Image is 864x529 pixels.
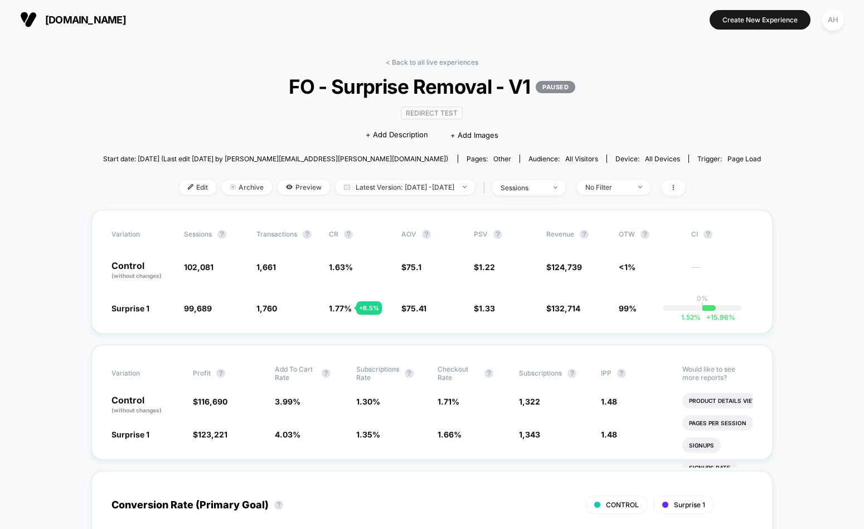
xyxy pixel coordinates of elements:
span: PSV [474,230,488,238]
p: PAUSED [536,81,575,93]
div: sessions [501,184,545,192]
span: 123,221 [198,430,227,439]
div: No Filter [585,183,630,191]
img: Visually logo [20,11,37,28]
span: Edit [179,180,216,195]
span: Revenue [546,230,574,238]
span: 1.30 % [356,397,380,406]
button: ? [303,230,312,239]
div: Trigger: [697,155,761,163]
span: Sessions [184,230,212,238]
span: all devices [645,155,680,163]
li: Product Details Views Rate [682,393,784,408]
span: <1% [619,262,635,272]
span: 124,739 [551,262,582,272]
span: 75.1 [406,262,421,272]
button: ? [567,369,576,378]
img: calendar [344,184,350,190]
span: CONTROL [606,501,639,509]
span: Variation [111,230,173,239]
span: 99,689 [184,304,212,313]
span: 1.71 % [438,397,459,406]
span: Start date: [DATE] (Last edit [DATE] by [PERSON_NAME][EMAIL_ADDRESS][PERSON_NAME][DOMAIN_NAME]) [103,155,448,163]
button: ? [493,230,502,239]
span: Latest Version: [DATE] - [DATE] [336,180,475,195]
span: Checkout Rate [438,365,479,382]
img: edit [188,184,193,190]
span: $ [193,397,227,406]
span: 75.41 [406,304,426,313]
div: AH [822,9,844,31]
span: Surprise 1 [111,304,149,313]
span: | [480,180,492,196]
span: (without changes) [111,272,162,279]
span: 1.48 [601,430,617,439]
span: 1.48 [601,397,617,406]
span: 1,760 [256,304,277,313]
button: ? [344,230,353,239]
button: ? [580,230,589,239]
span: --- [691,264,753,280]
button: AH [819,8,847,31]
span: + Add Description [366,129,428,141]
span: 1.66 % [438,430,462,439]
span: 4.03 % [275,430,300,439]
li: Pages Per Session [682,415,753,431]
span: $ [474,304,495,313]
img: end [554,186,557,189]
button: [DOMAIN_NAME] [17,11,129,28]
button: ? [322,369,331,378]
span: $ [546,262,582,272]
button: ? [703,230,712,239]
span: $ [401,262,421,272]
span: 1.52 % [681,313,701,321]
p: Would like to see more reports? [682,365,753,382]
span: 3.99 % [275,397,300,406]
button: ? [405,369,414,378]
span: Archive [222,180,272,195]
li: Signups [682,437,721,453]
span: IPP [601,369,611,377]
span: $ [474,262,495,272]
span: 1,322 [519,397,540,406]
button: ? [484,369,493,378]
span: $ [193,430,227,439]
div: Pages: [467,155,511,163]
span: $ [546,304,580,313]
span: other [493,155,511,163]
div: + 8.5 % [356,301,382,315]
span: Device: [606,155,688,163]
span: 1.33 [479,304,495,313]
span: Preview [278,180,330,195]
span: CI [691,230,753,239]
span: 1.35 % [356,430,380,439]
span: Add To Cart Rate [275,365,316,382]
span: FO - Surprise Removal - V1 [136,75,728,98]
button: ? [617,369,626,378]
span: Subscriptions Rate [356,365,399,382]
img: end [230,184,236,190]
span: Transactions [256,230,297,238]
p: Control [111,396,182,415]
img: end [638,186,642,188]
span: Page Load [727,155,761,163]
span: Surprise 1 [111,430,149,439]
span: AOV [401,230,416,238]
span: OTW [619,230,680,239]
img: end [463,186,467,188]
p: Control [111,261,173,280]
span: Profit [193,369,211,377]
span: [DOMAIN_NAME] [45,14,126,26]
button: ? [640,230,649,239]
span: 15.96 % [701,313,735,321]
button: ? [274,501,283,509]
span: 102,081 [184,262,213,272]
div: Audience: [528,155,598,163]
span: 132,714 [551,304,580,313]
span: + Add Images [450,131,498,140]
span: (without changes) [111,407,162,413]
span: + [706,313,711,321]
span: 1,661 [256,262,276,272]
span: Variation [111,365,173,382]
p: 0% [697,294,708,302]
